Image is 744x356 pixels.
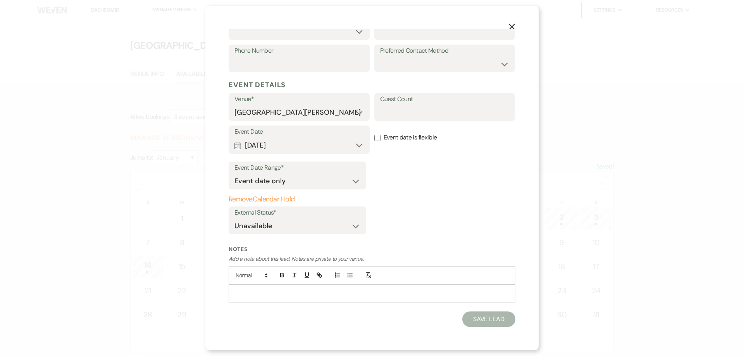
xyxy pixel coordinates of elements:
[380,45,510,57] label: Preferred Contact Method
[234,207,360,218] label: External Status*
[234,45,364,57] label: Phone Number
[234,94,364,105] label: Venue*
[234,162,360,174] label: Event Date Range*
[374,135,381,141] input: Event date is flexible
[374,126,515,150] label: Event date is flexible
[462,311,515,327] button: Save Lead
[380,94,510,105] label: Guest Count
[234,126,364,138] label: Event Date
[229,255,515,263] p: Add a note about this lead. Notes are private to your venue.
[229,245,515,253] label: Notes
[229,196,366,203] button: RemoveCalendar Hold
[234,138,364,153] button: [DATE]
[229,79,515,91] h5: Event Details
